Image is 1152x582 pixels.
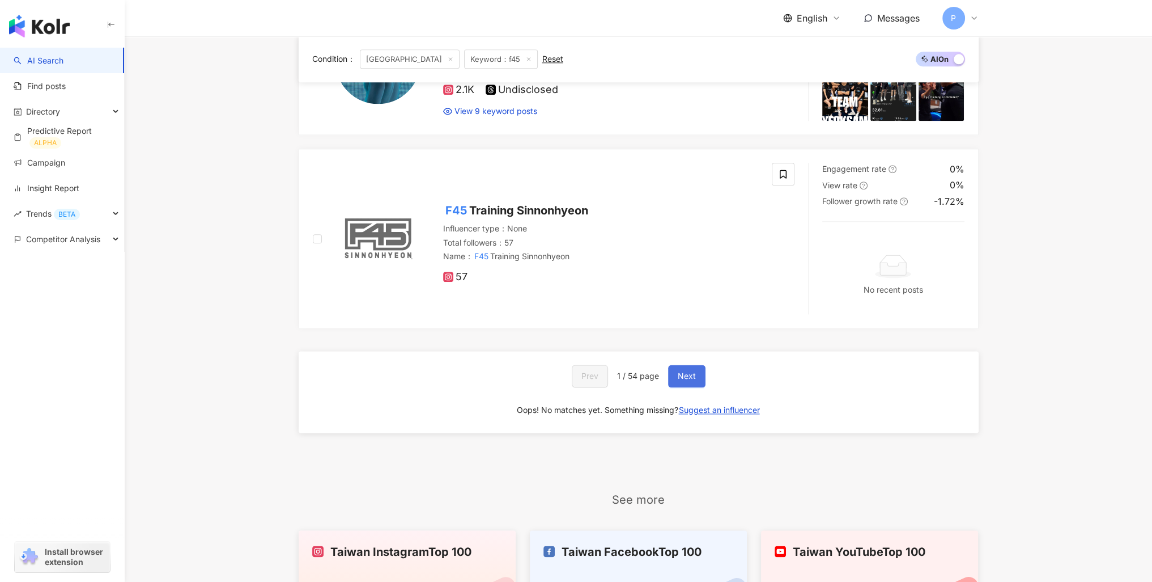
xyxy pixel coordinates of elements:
span: Name ： [443,250,570,263]
a: Insight Report [14,183,79,194]
div: BETA [54,209,80,220]
div: -1.72% [934,195,964,208]
div: Taiwan Facebook Top 100 [543,544,734,560]
span: rise [14,210,22,218]
span: Keyword：f45 [464,50,538,69]
div: Influencer type ： None [443,223,759,234]
mark: F45 [473,250,491,263]
div: Taiwan Instagram Top 100 [312,544,503,560]
span: Trends [26,201,80,226]
div: Taiwan YouTube Top 100 [775,544,965,560]
span: question-circle [900,197,908,205]
div: Oops! No matches yet. Something missing? [517,404,678,416]
span: question-circle [860,182,868,189]
span: English [797,12,827,24]
span: Competitor Analysis [26,226,100,252]
span: 2.1K [443,84,474,96]
span: Next [678,372,696,381]
a: Find posts [14,81,66,92]
span: Suggest an influencer [679,406,760,415]
div: 0% [950,179,964,191]
div: 0% [950,163,964,175]
a: Campaign [14,157,65,168]
img: post-image [870,75,916,121]
div: Total followers ： 57 [443,237,759,248]
button: Prev [572,365,608,387]
span: [GEOGRAPHIC_DATA] [360,50,460,69]
span: See more [601,491,676,509]
span: Messages [877,12,920,24]
span: View rate [822,180,857,190]
span: Engagement rate [822,164,886,174]
span: 57 [443,271,467,283]
span: Training Sinnonhyeon [490,251,569,261]
img: chrome extension [18,548,40,566]
button: Suggest an influencer [678,401,760,419]
div: Reset [542,55,563,64]
span: Condition ： [312,54,355,64]
span: Directory [26,99,60,124]
img: KOL Avatar [335,196,420,281]
img: post-image [919,75,964,121]
a: KOL AvatarF45Training SinnonhyeonInfluencer type：NoneTotal followers：57Name：F45Training Sinnonhye... [299,149,979,328]
span: Training Sinnonhyeon [469,204,588,217]
div: No recent posts [864,284,923,296]
a: Predictive ReportALPHA [14,125,115,149]
span: Follower growth rate [822,196,898,206]
a: searchAI Search [14,55,63,66]
span: View 9 keyword posts [454,106,537,117]
mark: F45 [443,201,469,220]
span: Undisclosed [486,84,558,96]
img: logo [9,15,70,37]
a: chrome extensionInstall browser extension [15,542,110,572]
span: question-circle [889,165,896,173]
span: Install browser extension [45,547,107,567]
button: Next [668,365,705,387]
span: P [951,12,956,24]
span: 1 / 54 page [617,372,659,381]
a: View 9 keyword posts [443,106,537,117]
img: post-image [822,75,868,121]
